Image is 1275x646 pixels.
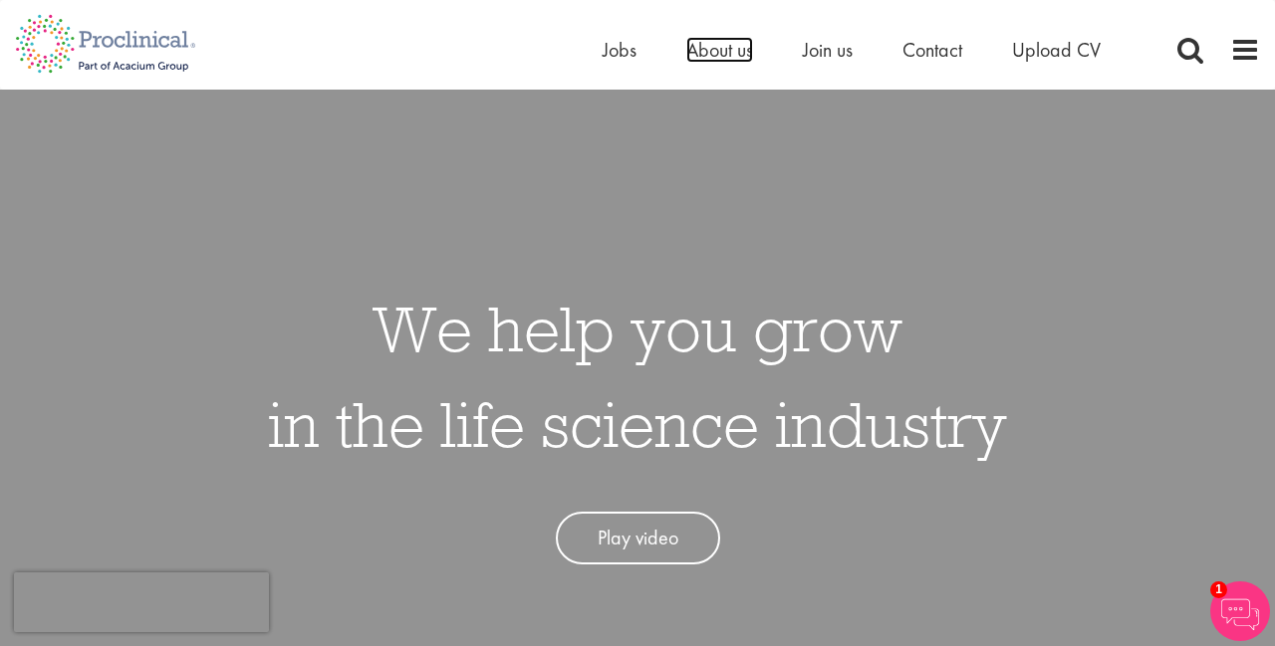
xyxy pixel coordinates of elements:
[1210,581,1227,598] span: 1
[803,37,853,63] a: Join us
[686,37,753,63] a: About us
[1012,37,1101,63] a: Upload CV
[603,37,637,63] a: Jobs
[556,512,720,564] a: Play video
[1210,581,1270,641] img: Chatbot
[902,37,962,63] a: Contact
[268,281,1007,472] h1: We help you grow in the life science industry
